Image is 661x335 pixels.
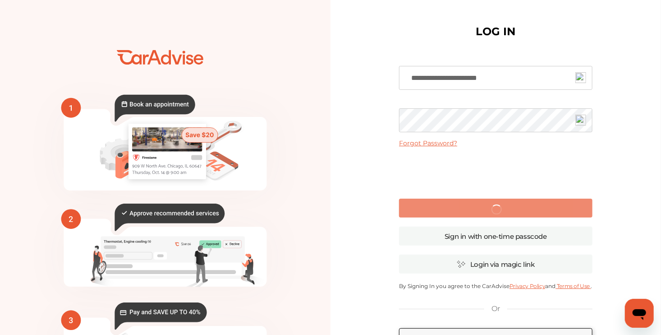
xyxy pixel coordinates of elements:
a: Sign in with one-time passcode [399,227,592,246]
h1: LOG IN [476,27,515,36]
a: Forgot Password? [399,139,457,147]
iframe: reCAPTCHA [427,154,564,190]
p: Or [491,304,500,314]
img: npw-badge-icon-locked.svg [575,115,586,126]
img: magic_icon.32c66aac.svg [457,260,466,269]
a: Login via magic link [399,255,592,274]
a: Terms of Use [555,283,591,289]
a: Privacy Policy [510,283,545,289]
iframe: Button to launch messaging window [625,299,654,328]
p: By Signing In you agree to the CarAdvise and . [399,283,592,289]
img: npw-badge-icon-locked.svg [575,72,586,83]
